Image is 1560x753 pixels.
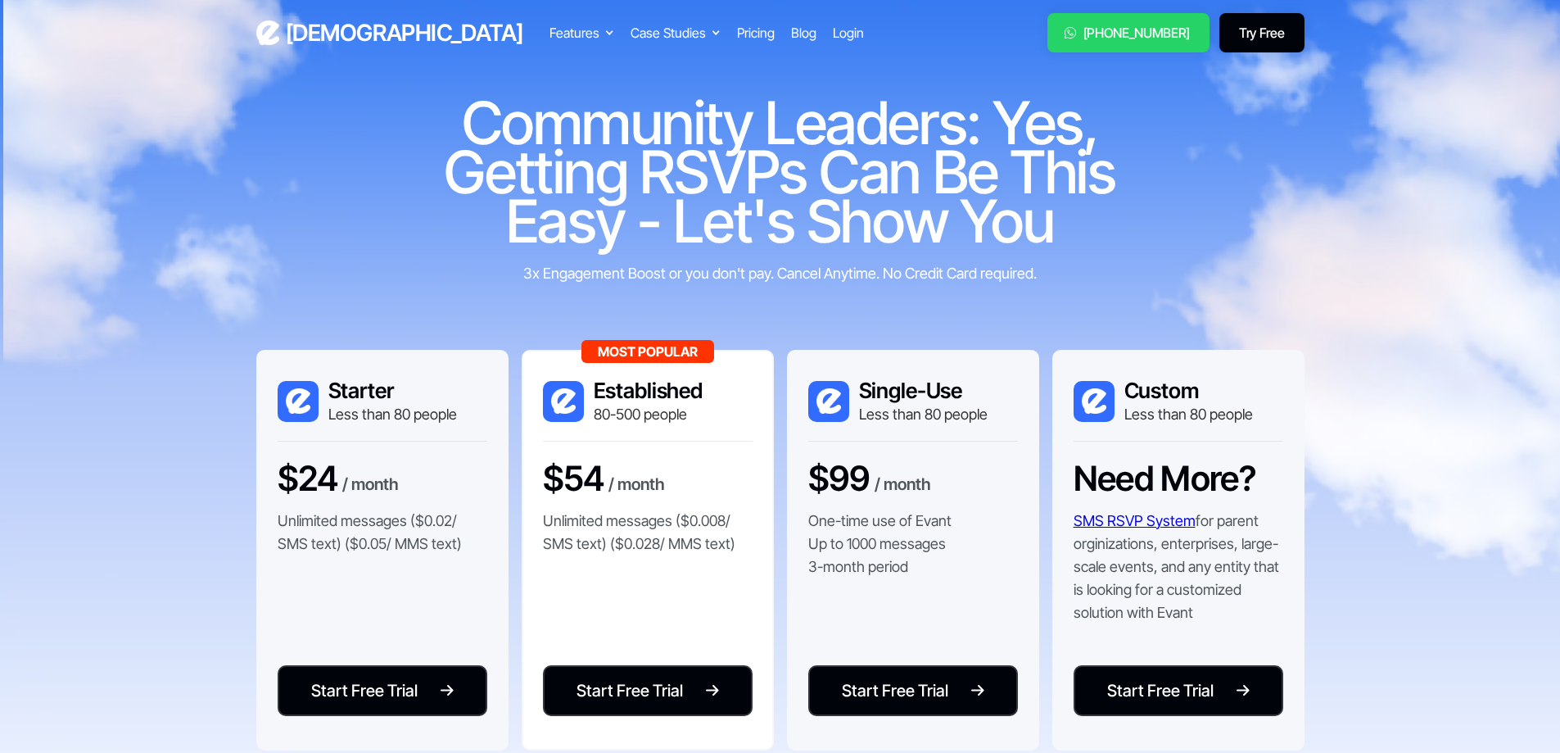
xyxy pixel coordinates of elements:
[543,458,604,499] h3: $54
[808,458,870,499] h3: $99
[473,262,1087,284] div: 3x Engagement Boost or you don't pay. Cancel Anytime. No Credit Card required.
[549,23,599,43] div: Features
[286,19,523,48] h3: [DEMOGRAPHIC_DATA]
[1074,665,1283,716] a: Start Free Trial
[311,678,418,703] div: Start Free Trial
[1219,13,1304,52] a: Try Free
[387,98,1173,246] h1: Community Leaders: Yes, Getting RSVPs Can Be This Easy - Let's Show You
[328,404,457,424] div: Less than 80 people
[1047,13,1210,52] a: [PHONE_NUMBER]
[1074,512,1196,529] a: SMS RSVP System
[833,23,864,43] a: Login
[808,665,1018,716] a: Start Free Trial
[581,340,714,363] div: Most Popular
[1124,378,1253,404] h3: Custom
[543,510,753,556] p: Unlimited messages ($0.008/ SMS text) ($0.028/ MMS text)
[808,510,952,578] p: One-time use of Evant Up to 1000 messages 3-month period
[278,510,487,556] p: Unlimited messages ($0.02/ SMS text) ($0.05/ MMS text)
[342,472,399,500] div: / month
[1074,510,1283,624] p: for parent orginizations, enterprises, large-scale events, and any entity that is looking for a c...
[543,665,753,716] a: Start Free Trial
[577,678,683,703] div: Start Free Trial
[1074,458,1256,499] h3: Need More?
[631,23,721,43] div: Case Studies
[594,404,703,424] div: 80-500 people
[278,458,338,499] h3: $24
[859,378,988,404] h3: Single-Use
[791,23,816,43] a: Blog
[328,378,457,404] h3: Starter
[875,472,931,500] div: / month
[1107,678,1214,703] div: Start Free Trial
[549,23,614,43] div: Features
[256,19,523,48] a: home
[631,23,706,43] div: Case Studies
[737,23,775,43] a: Pricing
[278,665,487,716] a: Start Free Trial
[1083,23,1191,43] div: [PHONE_NUMBER]
[1124,404,1253,424] div: Less than 80 people
[842,678,948,703] div: Start Free Trial
[859,404,988,424] div: Less than 80 people
[608,472,665,500] div: / month
[594,378,703,404] h3: Established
